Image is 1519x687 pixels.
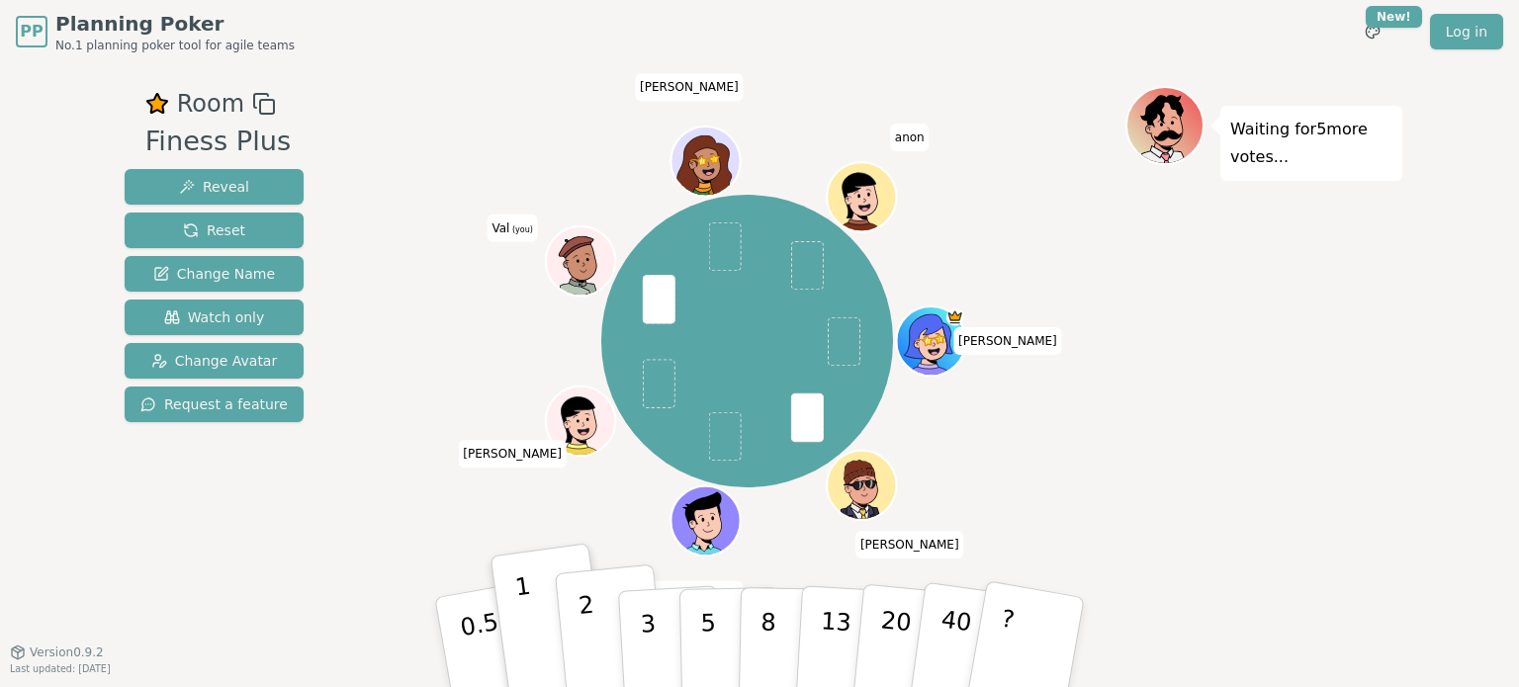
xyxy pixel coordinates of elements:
[125,343,304,379] button: Change Avatar
[179,177,249,197] span: Reveal
[635,74,744,102] span: Click to change your name
[509,225,533,234] span: (you)
[125,169,304,205] button: Reveal
[1366,6,1422,28] div: New!
[1430,14,1503,49] a: Log in
[151,351,278,371] span: Change Avatar
[1230,116,1392,171] p: Waiting for 5 more votes...
[946,308,964,326] span: Estelle is the host
[30,644,104,660] span: Version 0.9.2
[55,38,295,53] span: No.1 planning poker tool for agile teams
[10,663,111,674] span: Last updated: [DATE]
[145,122,292,162] div: Finess Plus
[153,264,275,284] span: Change Name
[125,386,304,422] button: Request a feature
[183,220,245,240] span: Reset
[164,307,265,327] span: Watch only
[16,10,295,53] a: PPPlanning PokerNo.1 planning poker tool for agile teams
[953,327,1062,355] span: Click to change your name
[177,86,244,122] span: Room
[125,256,304,292] button: Change Name
[125,300,304,335] button: Watch only
[10,644,104,660] button: Version0.9.2
[458,441,567,469] span: Click to change your name
[487,215,537,242] span: Click to change your name
[548,229,613,295] button: Click to change your avatar
[855,531,964,558] span: Click to change your name
[890,124,930,151] span: Click to change your name
[513,572,543,680] p: 1
[140,394,288,414] span: Request a feature
[20,20,43,43] span: PP
[1355,14,1390,49] button: New!
[55,10,295,38] span: Planning Poker
[635,581,744,609] span: Click to change your name
[125,213,304,248] button: Reset
[145,86,169,122] button: Remove as favourite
